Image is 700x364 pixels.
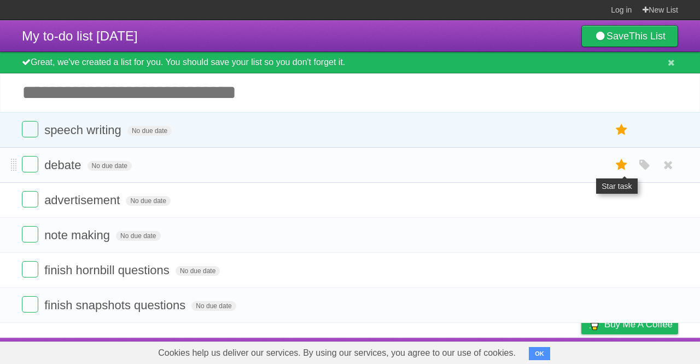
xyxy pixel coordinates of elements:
span: speech writing [44,123,124,137]
label: Star task [611,121,632,139]
label: Done [22,226,38,242]
span: Buy me a coffee [604,315,673,334]
a: Developers [472,340,516,361]
span: My to-do list [DATE] [22,28,138,43]
a: SaveThis List [581,25,678,47]
a: About [436,340,459,361]
span: No due date [176,266,220,276]
a: Buy me a coffee [581,314,678,334]
b: This List [629,31,666,42]
span: debate [44,158,84,172]
span: finish hornbill questions [44,263,172,277]
button: OK [529,347,550,360]
span: No due date [87,161,132,171]
label: Done [22,156,38,172]
a: Suggest a feature [609,340,678,361]
a: Terms [530,340,554,361]
label: Done [22,261,38,278]
a: Privacy [567,340,596,361]
span: advertisement [44,193,122,207]
label: Done [22,296,38,313]
span: finish snapshots questions [44,298,188,312]
span: No due date [127,126,172,136]
label: Done [22,191,38,207]
img: Buy me a coffee [587,315,602,333]
span: note making [44,228,113,242]
label: Star task [611,156,632,174]
span: No due date [126,196,170,206]
label: Done [22,121,38,137]
span: No due date [116,231,160,241]
span: No due date [191,301,236,311]
span: Cookies help us deliver our services. By using our services, you agree to our use of cookies. [147,342,527,364]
